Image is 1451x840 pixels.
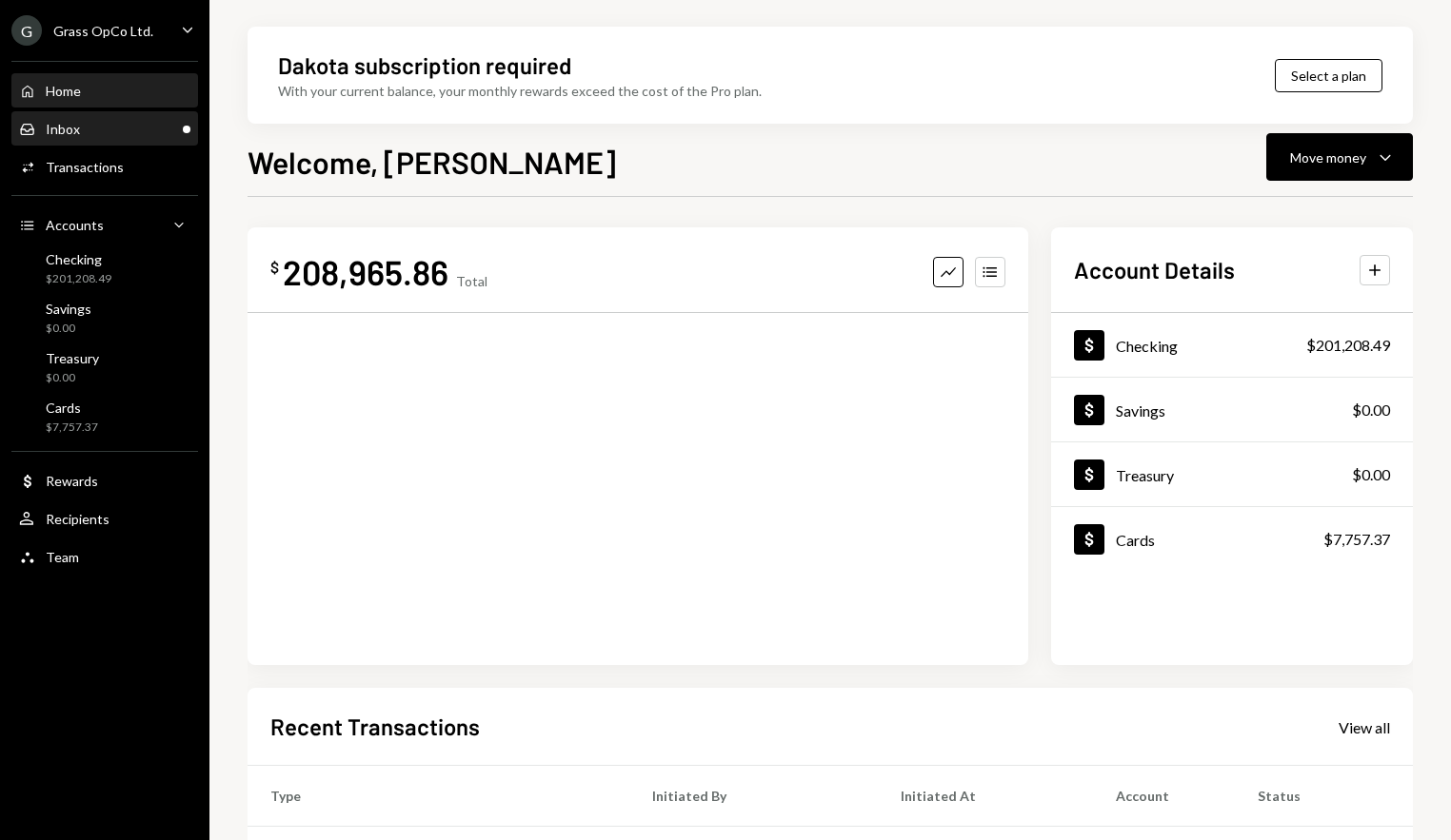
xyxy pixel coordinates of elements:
[456,273,487,289] div: Total
[270,258,279,277] div: $
[11,394,198,440] a: Cards$7,757.37
[629,766,878,827] th: Initiated By
[1266,133,1413,181] button: Move money
[1339,716,1390,737] a: View all
[46,511,109,527] div: Recipients
[46,350,99,366] div: Treasury
[11,207,198,242] a: Accounts
[278,81,762,101] div: With your current balance, your monthly rewards exceed the cost of the Pro plan.
[11,295,198,341] a: Savings$0.00
[11,463,198,498] a: Rewards
[11,245,198,291] a: Checking$201,208.49
[46,549,79,565] div: Team
[270,711,480,742] h2: Recent Transactions
[878,766,1094,827] th: Initiated At
[278,49,571,81] div: Dakota subscription required
[11,344,198,390] a: Treasury$0.00
[46,301,91,317] div: Savings
[283,250,448,293] div: 208,965.86
[11,15,42,46] div: G
[1116,401,1165,420] div: Savings
[46,370,99,386] div: $0.00
[11,73,198,107] a: Home
[53,23,153,39] div: Grass OpCo Ltd.
[11,539,198,574] a: Team
[1275,59,1382,92] button: Select a plan
[11,111,198,146] a: Inbox
[1051,507,1413,571] a: Cards$7,757.37
[1352,399,1390,421] div: $0.00
[1235,766,1413,827] th: Status
[1051,313,1413,377] a: Checking$201,208.49
[1339,718,1390,737] div: View all
[1116,337,1178,355] div: Checking
[46,121,80,137] div: Inbox
[46,420,98,436] div: $7,757.37
[46,217,104,233] div: Accounts
[1074,254,1235,285] h2: Account Details
[46,473,98,489] div: Rewards
[46,321,91,337] div: $0.00
[1051,442,1413,506] a: Treasury$0.00
[46,83,81,99] div: Home
[1352,463,1390,486] div: $0.00
[1093,766,1234,827] th: Account
[1306,334,1390,357] div: $201,208.49
[46,271,111,287] div: $201,208.49
[46,251,111,267] div: Checking
[1116,466,1174,484] div: Treasury
[1323,528,1390,551] div: $7,757.37
[248,766,629,827] th: Type
[46,400,98,416] div: Cards
[1051,378,1413,441] a: Savings$0.00
[1116,531,1155,549] div: Cards
[1290,147,1366,167] div: Move money
[46,159,124,175] div: Transactions
[11,501,198,536] a: Recipients
[11,149,198,184] a: Transactions
[248,143,616,181] h1: Welcome, [PERSON_NAME]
